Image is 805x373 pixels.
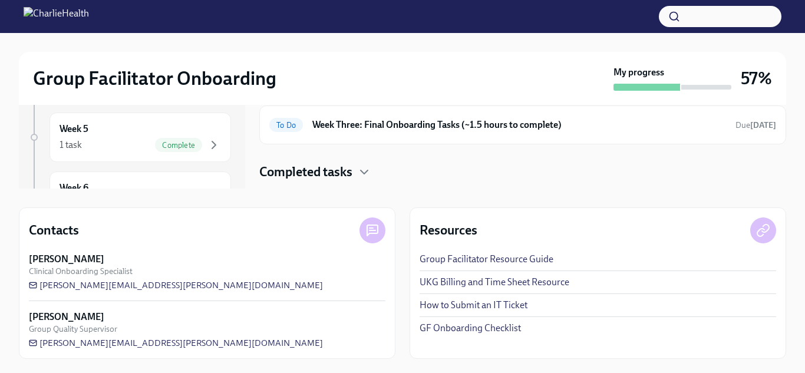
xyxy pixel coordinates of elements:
a: [PERSON_NAME][EMAIL_ADDRESS][PERSON_NAME][DOMAIN_NAME] [29,279,323,291]
span: To Do [269,121,303,130]
strong: My progress [613,66,664,79]
strong: [DATE] [750,120,776,130]
a: Week 51 taskComplete [28,113,231,162]
h6: Week 6 [60,181,88,194]
div: Completed tasks [259,163,786,181]
a: GF Onboarding Checklist [420,322,521,335]
span: Group Quality Supervisor [29,324,117,335]
strong: [PERSON_NAME] [29,253,104,266]
a: [PERSON_NAME][EMAIL_ADDRESS][PERSON_NAME][DOMAIN_NAME] [29,337,323,349]
a: To DoWeek Three: Final Onboarding Tasks (~1.5 hours to complete)Due[DATE] [269,115,776,134]
h4: Contacts [29,222,79,239]
h2: Group Facilitator Onboarding [33,67,276,90]
span: Clinical Onboarding Specialist [29,266,133,277]
h6: Week Three: Final Onboarding Tasks (~1.5 hours to complete) [312,118,726,131]
div: 1 task [60,138,82,151]
a: UKG Billing and Time Sheet Resource [420,276,569,289]
a: Group Facilitator Resource Guide [420,253,553,266]
span: October 11th, 2025 10:00 [735,120,776,131]
h4: Resources [420,222,477,239]
span: Due [735,120,776,130]
span: Complete [155,141,202,150]
img: CharlieHealth [24,7,89,26]
a: Week 6 [28,171,231,221]
h4: Completed tasks [259,163,352,181]
strong: [PERSON_NAME] [29,311,104,324]
h3: 57% [741,68,772,89]
a: How to Submit an IT Ticket [420,299,527,312]
h6: Week 5 [60,123,88,136]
